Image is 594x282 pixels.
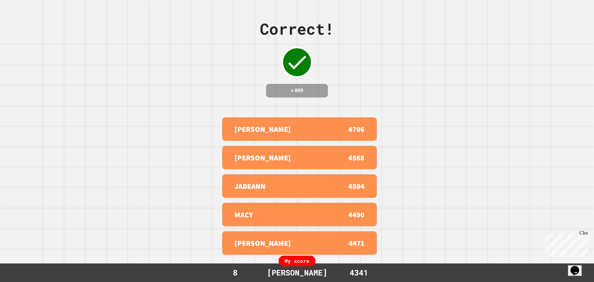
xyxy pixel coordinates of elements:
[235,124,291,135] p: [PERSON_NAME]
[543,230,588,257] iframe: chat widget
[260,17,334,41] div: Correct!
[348,152,364,163] p: 4568
[235,209,253,220] p: MACY
[261,267,334,279] div: [PERSON_NAME]
[212,267,258,279] div: 8
[568,257,588,276] iframe: chat widget
[235,180,265,192] p: JADEANN
[278,256,316,266] div: My score
[348,180,364,192] p: 4504
[349,237,364,249] p: 4471
[235,152,291,163] p: [PERSON_NAME]
[336,267,382,279] div: 4341
[348,209,364,220] p: 4490
[2,2,43,39] div: Chat with us now!Close
[272,87,322,94] h4: + 899
[348,124,364,135] p: 4706
[235,237,291,249] p: [PERSON_NAME]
